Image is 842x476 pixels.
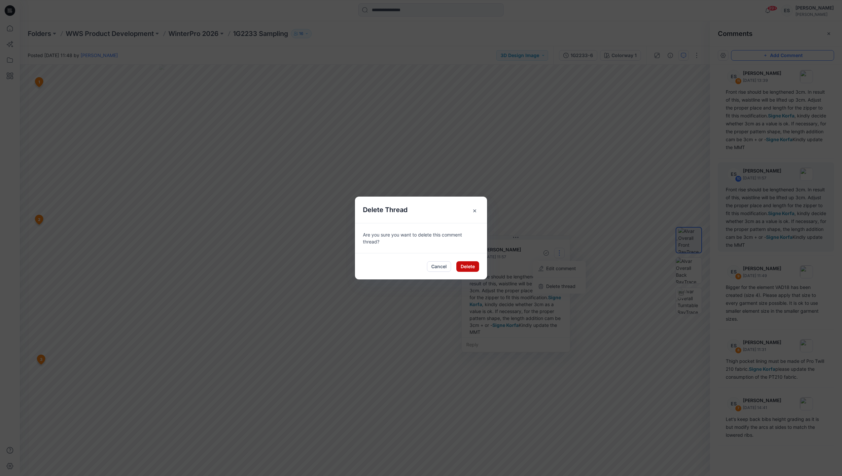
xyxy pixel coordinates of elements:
[427,261,451,272] button: Cancel
[355,223,487,253] div: Are you sure you want to delete this comment thread?
[461,197,487,223] button: Close
[469,205,480,216] span: ×
[456,261,479,272] button: Delete
[355,197,415,223] h5: Delete Thread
